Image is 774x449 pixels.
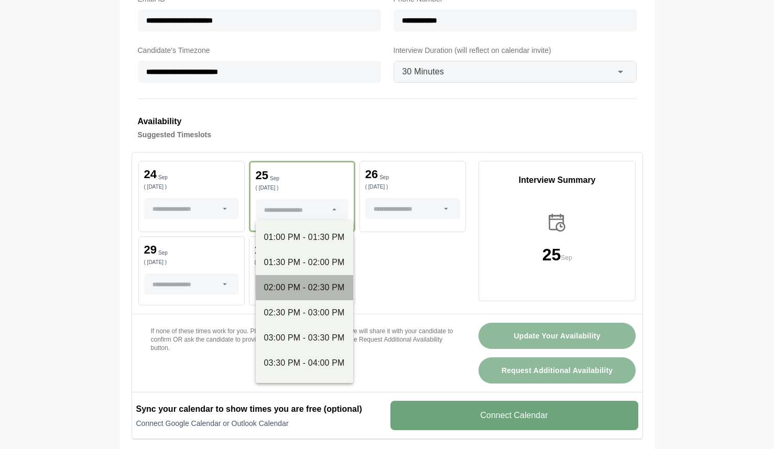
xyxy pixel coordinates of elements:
[542,246,561,263] p: 25
[478,323,636,349] button: Update Your Availability
[138,44,381,57] label: Candidate's Timezone
[479,174,636,187] p: Interview Summary
[136,418,384,429] p: Connect Google Calendar or Outlook Calendar
[394,44,637,57] label: Interview Duration (will reflect on calendar invite)
[264,256,345,269] div: 01:30 PM - 02:00 PM
[365,169,378,180] p: 26
[136,403,384,415] h2: Sync your calendar to show times you are free (optional)
[365,184,460,190] p: ( [DATE] )
[270,176,279,181] p: Sep
[255,244,261,256] p: 1
[379,175,389,180] p: Sep
[264,357,345,369] div: 03:30 PM - 04:00 PM
[561,253,572,263] p: Sep
[478,357,636,384] button: Request Additional Availability
[256,170,268,181] p: 25
[144,244,157,256] p: 29
[144,169,157,180] p: 24
[264,231,345,244] div: 01:00 PM - 01:30 PM
[546,212,568,234] img: calender
[144,260,239,265] p: ( [DATE] )
[138,115,637,128] h3: Availability
[144,184,239,190] p: ( [DATE] )
[264,306,345,319] div: 02:30 PM - 03:00 PM
[255,260,350,265] p: ( [DATE] )
[402,65,444,79] span: 30 Minutes
[264,382,345,395] div: 04:00 PM - 04:30 PM
[264,332,345,344] div: 03:00 PM - 03:30 PM
[158,250,168,256] p: Sep
[151,327,453,352] p: If none of these times work for you. Please update your availability and we will share it with yo...
[158,175,168,180] p: Sep
[138,128,637,141] h4: Suggested Timeslots
[264,281,345,294] div: 02:00 PM - 02:30 PM
[390,401,638,430] v-button: Connect Calendar
[256,185,348,191] p: ( [DATE] )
